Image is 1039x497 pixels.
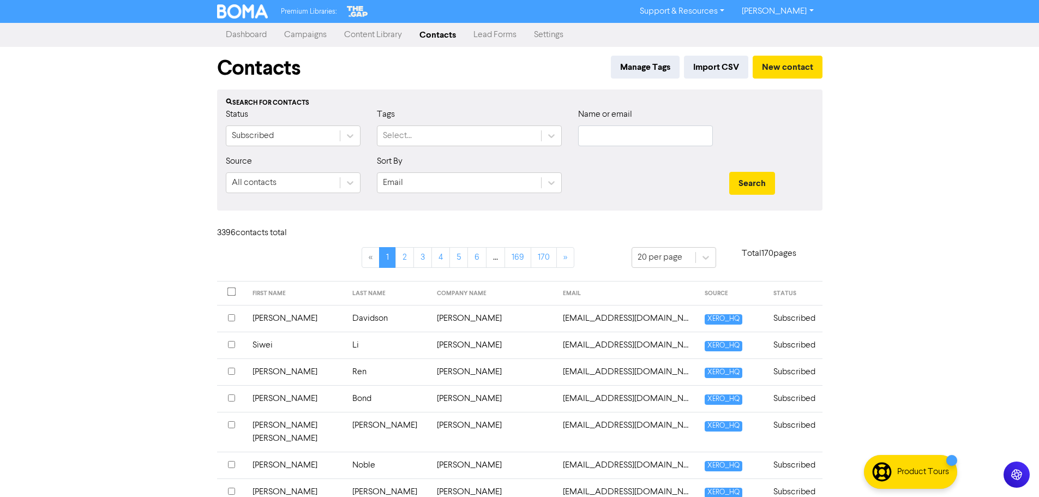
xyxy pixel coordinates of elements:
div: Search for contacts [226,98,814,108]
td: 01dianedavidson@gmail.com [556,305,698,332]
span: XERO_HQ [705,461,742,471]
td: [PERSON_NAME] [430,305,557,332]
th: STATUS [767,282,822,306]
td: [PERSON_NAME] [430,332,557,358]
a: Page 5 [449,247,468,268]
iframe: Chat Widget [984,445,1039,497]
td: 1roadrunner@windowslive.com [556,412,698,452]
td: Li [346,332,430,358]
span: XERO_HQ [705,314,742,325]
a: Contacts [411,24,465,46]
button: Search [729,172,775,195]
td: [PERSON_NAME] [430,412,557,452]
a: [PERSON_NAME] [733,3,822,20]
span: Premium Libraries: [281,8,337,15]
div: 20 per page [638,251,682,264]
td: Subscribed [767,412,822,452]
h6: 3396 contact s total [217,228,304,238]
a: Page 169 [505,247,531,268]
button: Import CSV [684,56,748,79]
label: Source [226,155,252,168]
th: LAST NAME [346,282,430,306]
td: [PERSON_NAME] [430,385,557,412]
td: Subscribed [767,305,822,332]
a: Lead Forms [465,24,525,46]
td: [PERSON_NAME] [430,452,557,478]
label: Sort By [377,155,403,168]
td: 222pnn@gmail.com [556,452,698,478]
th: COMPANY NAME [430,282,557,306]
td: [PERSON_NAME] [246,305,346,332]
button: New contact [753,56,822,79]
td: Bond [346,385,430,412]
p: Total 170 pages [716,247,822,260]
td: [PERSON_NAME] [430,358,557,385]
td: 1336503@qq.com [556,358,698,385]
button: Manage Tags [611,56,680,79]
span: XERO_HQ [705,421,742,432]
a: » [556,247,574,268]
th: FIRST NAME [246,282,346,306]
img: BOMA Logo [217,4,268,19]
a: Campaigns [275,24,335,46]
td: Subscribed [767,452,822,478]
img: The Gap [345,4,369,19]
div: Email [383,176,403,189]
a: Settings [525,24,572,46]
td: 14cathybond@gmail.com [556,385,698,412]
span: XERO_HQ [705,368,742,378]
a: Page 2 [395,247,414,268]
a: Page 4 [431,247,450,268]
td: 1033132005@qq.com [556,332,698,358]
td: Noble [346,452,430,478]
a: Page 6 [467,247,487,268]
td: [PERSON_NAME] [246,358,346,385]
div: Subscribed [232,129,274,142]
span: XERO_HQ [705,394,742,405]
td: Subscribed [767,332,822,358]
h1: Contacts [217,56,301,81]
td: Subscribed [767,358,822,385]
label: Tags [377,108,395,121]
label: Status [226,108,248,121]
a: Content Library [335,24,411,46]
td: [PERSON_NAME] [346,412,430,452]
a: Page 3 [413,247,432,268]
td: Subscribed [767,385,822,412]
td: Ren [346,358,430,385]
th: SOURCE [698,282,767,306]
th: EMAIL [556,282,698,306]
a: Support & Resources [631,3,733,20]
a: Page 1 is your current page [379,247,396,268]
div: All contacts [232,176,277,189]
a: Dashboard [217,24,275,46]
span: XERO_HQ [705,341,742,351]
td: [PERSON_NAME] [246,385,346,412]
a: Page 170 [531,247,557,268]
td: [PERSON_NAME] [PERSON_NAME] [246,412,346,452]
td: [PERSON_NAME] [246,452,346,478]
label: Name or email [578,108,632,121]
td: Siwei [246,332,346,358]
div: Select... [383,129,412,142]
td: Davidson [346,305,430,332]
